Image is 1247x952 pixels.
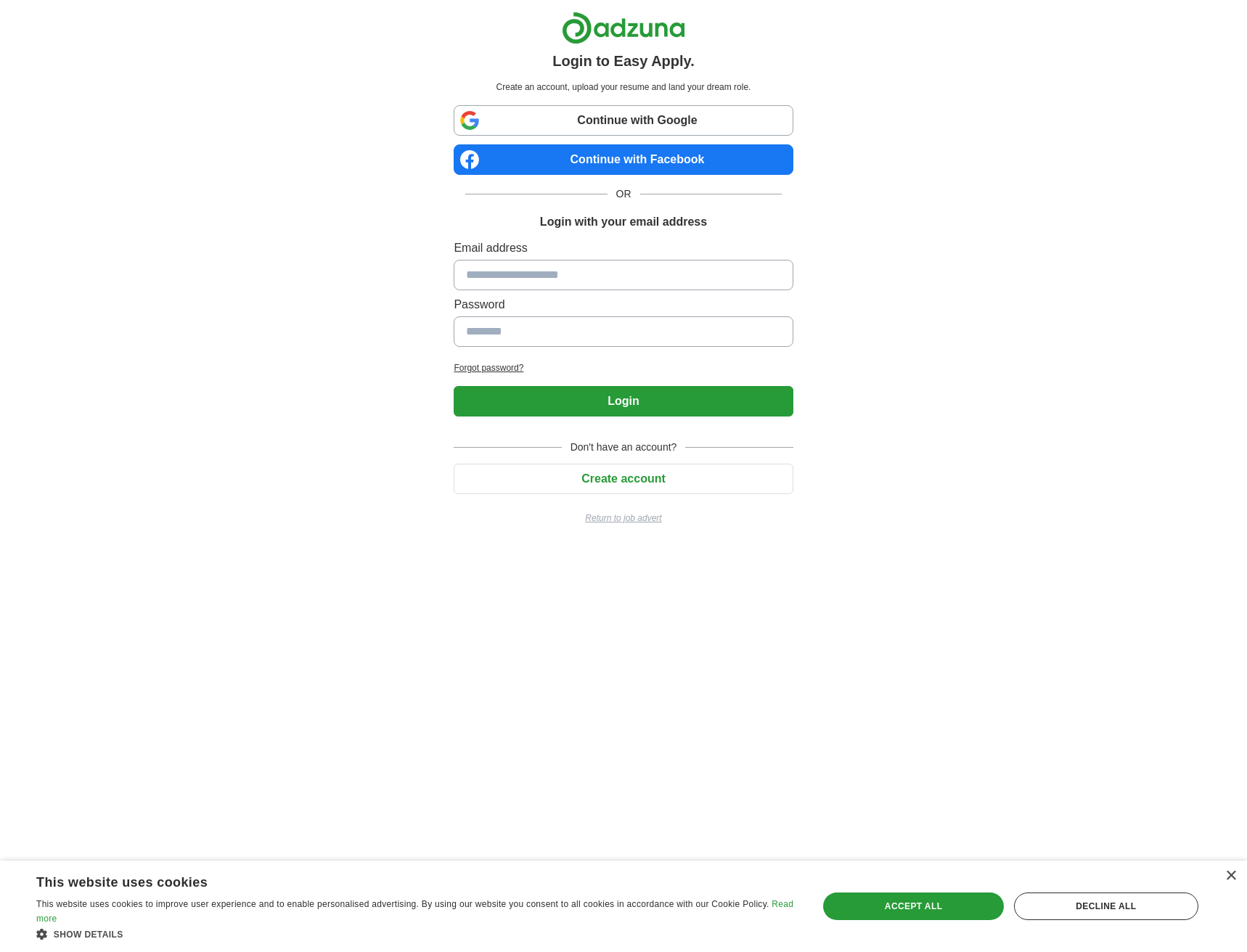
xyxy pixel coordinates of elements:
[457,81,790,94] p: Create an account, upload your resume and land your dream role.
[454,386,793,416] button: Login
[36,899,769,909] span: This website uses cookies to improve user experience and to enable personalised advertising. By u...
[1014,892,1198,920] div: Decline all
[1225,871,1236,882] div: Close
[454,512,793,525] a: Return to job advert
[562,12,685,44] img: Adzuna logo
[608,186,640,202] span: OR
[36,927,795,941] div: Show details
[454,361,793,374] a: Forgot password?
[454,464,793,494] button: Create account
[823,892,1003,920] div: Accept all
[454,239,793,257] label: Email address
[454,105,793,136] a: Continue with Google
[552,50,695,72] h1: Login to Easy Apply.
[454,144,793,175] a: Continue with Facebook
[454,472,793,485] a: Create account
[454,296,793,313] label: Password
[36,869,759,891] div: This website uses cookies
[540,213,707,231] h1: Login with your email address
[54,930,123,940] span: Show details
[562,440,686,455] span: Don't have an account?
